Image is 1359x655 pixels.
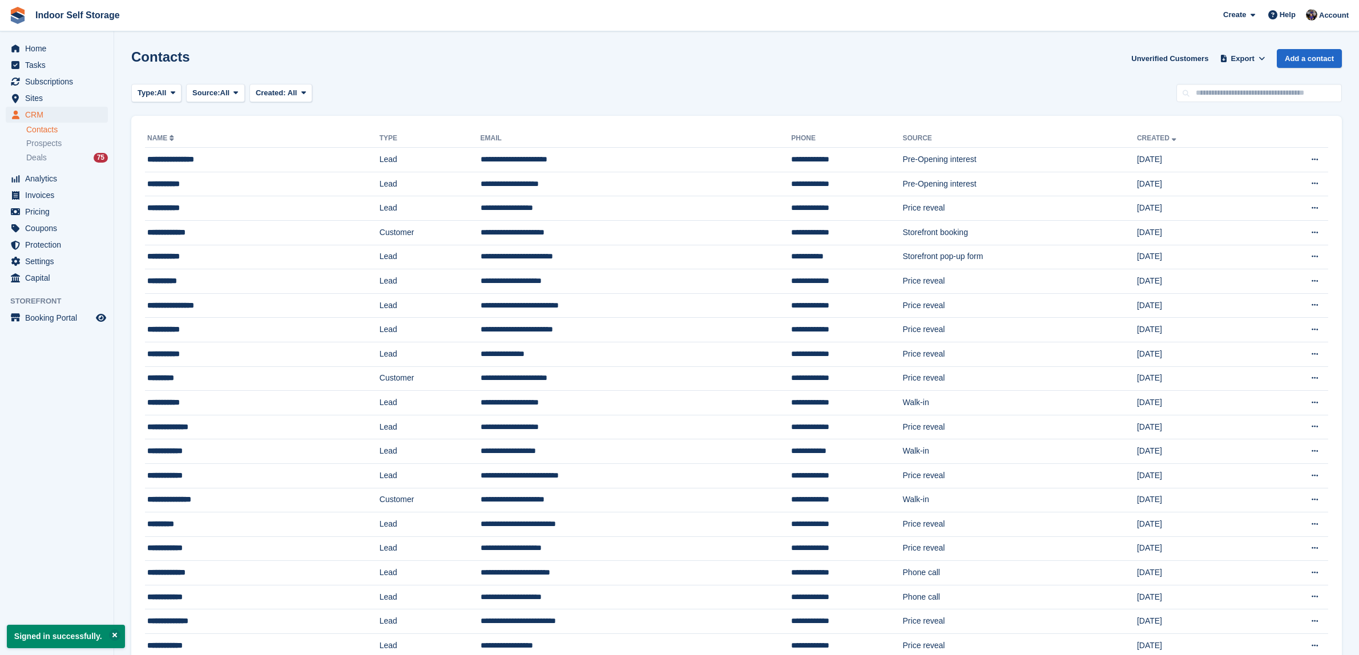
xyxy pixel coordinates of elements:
span: Create [1223,9,1246,21]
td: [DATE] [1137,196,1259,221]
td: Price reveal [903,536,1137,561]
td: [DATE] [1137,536,1259,561]
button: Source: All [186,84,245,103]
span: Settings [25,253,94,269]
td: [DATE] [1137,269,1259,294]
th: Type [380,130,481,148]
a: Preview store [94,311,108,325]
td: Price reveal [903,609,1137,634]
td: Lead [380,269,481,294]
span: Home [25,41,94,56]
div: 75 [94,153,108,163]
td: Price reveal [903,269,1137,294]
button: Created: All [249,84,312,103]
p: Signed in successfully. [7,625,125,648]
td: [DATE] [1137,220,1259,245]
td: Lead [380,342,481,366]
a: menu [6,74,108,90]
h1: Contacts [131,49,190,64]
td: Price reveal [903,366,1137,391]
a: menu [6,187,108,203]
span: Account [1319,10,1349,21]
td: Customer [380,366,481,391]
a: menu [6,270,108,286]
td: [DATE] [1137,439,1259,464]
span: All [157,87,167,99]
td: [DATE] [1137,415,1259,439]
td: [DATE] [1137,512,1259,537]
td: Phone call [903,561,1137,585]
a: Name [147,134,176,142]
th: Phone [791,130,902,148]
td: Lead [380,148,481,172]
td: Lead [380,536,481,561]
td: Price reveal [903,293,1137,318]
span: Source: [192,87,220,99]
a: Unverified Customers [1127,49,1213,68]
span: Deals [26,152,47,163]
td: Customer [380,488,481,512]
td: Lead [380,609,481,634]
td: Storefront pop-up form [903,245,1137,269]
td: Price reveal [903,318,1137,342]
td: Price reveal [903,415,1137,439]
td: Pre-Opening interest [903,172,1137,196]
span: Sites [25,90,94,106]
span: Capital [25,270,94,286]
td: [DATE] [1137,342,1259,366]
td: [DATE] [1137,148,1259,172]
td: Lead [380,415,481,439]
span: Subscriptions [25,74,94,90]
span: Tasks [25,57,94,73]
td: Customer [380,220,481,245]
td: [DATE] [1137,561,1259,585]
td: Price reveal [903,463,1137,488]
td: Lead [380,293,481,318]
a: menu [6,57,108,73]
td: [DATE] [1137,318,1259,342]
td: Storefront booking [903,220,1137,245]
button: Export [1217,49,1268,68]
td: Lead [380,391,481,415]
button: Type: All [131,84,182,103]
a: menu [6,107,108,123]
a: menu [6,41,108,56]
span: Storefront [10,296,114,307]
td: Lead [380,463,481,488]
img: Sandra Pomeroy [1306,9,1317,21]
span: Help [1280,9,1296,21]
td: Price reveal [903,342,1137,366]
span: Analytics [25,171,94,187]
td: Walk-in [903,439,1137,464]
img: stora-icon-8386f47178a22dfd0bd8f6a31ec36ba5ce8667c1dd55bd0f319d3a0aa187defe.svg [9,7,26,24]
td: Lead [380,561,481,585]
td: Lead [380,512,481,537]
a: Add a contact [1277,49,1342,68]
td: Lead [380,245,481,269]
a: menu [6,90,108,106]
td: [DATE] [1137,293,1259,318]
span: Prospects [26,138,62,149]
td: [DATE] [1137,609,1259,634]
a: Contacts [26,124,108,135]
td: Lead [380,318,481,342]
a: menu [6,253,108,269]
td: Pre-Opening interest [903,148,1137,172]
td: Lead [380,439,481,464]
span: Booking Portal [25,310,94,326]
a: menu [6,220,108,236]
a: Prospects [26,138,108,149]
td: [DATE] [1137,245,1259,269]
td: Lead [380,196,481,221]
a: menu [6,237,108,253]
a: menu [6,171,108,187]
td: [DATE] [1137,366,1259,391]
a: Deals 75 [26,152,108,164]
td: [DATE] [1137,391,1259,415]
td: Price reveal [903,512,1137,537]
span: Invoices [25,187,94,203]
td: Price reveal [903,196,1137,221]
span: CRM [25,107,94,123]
td: [DATE] [1137,488,1259,512]
a: Indoor Self Storage [31,6,124,25]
